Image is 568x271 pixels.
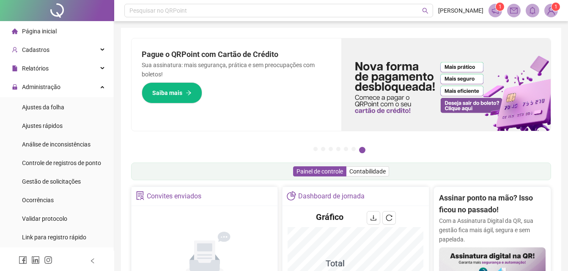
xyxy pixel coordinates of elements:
[22,197,54,203] span: Ocorrências
[142,60,331,79] p: Sua assinatura: mais segurança, prática e sem preocupações com boletos!
[329,147,333,151] button: 3
[298,189,365,203] div: Dashboard de jornada
[349,168,386,175] span: Contabilidade
[22,46,49,53] span: Cadastros
[22,160,101,166] span: Controle de registros de ponto
[321,147,325,151] button: 2
[22,141,91,148] span: Análise de inconsistências
[186,90,192,96] span: arrow-right
[90,258,96,264] span: left
[316,211,343,223] h4: Gráfico
[287,191,296,200] span: pie-chart
[313,147,318,151] button: 1
[12,28,18,34] span: home
[422,8,428,14] span: search
[545,4,557,17] img: 89704
[359,147,365,153] button: 7
[22,234,86,241] span: Link para registro rápido
[529,7,536,14] span: bell
[386,214,392,221] span: reload
[496,3,504,11] sup: 1
[336,147,340,151] button: 4
[344,147,348,151] button: 5
[296,168,343,175] span: Painel de controle
[31,256,40,264] span: linkedin
[499,4,502,10] span: 1
[22,65,49,72] span: Relatórios
[136,191,145,200] span: solution
[439,192,546,216] h2: Assinar ponto na mão? Isso ficou no passado!
[439,216,546,244] p: Com a Assinatura Digital da QR, sua gestão fica mais ágil, segura e sem papelada.
[22,122,63,129] span: Ajustes rápidos
[510,7,518,14] span: mail
[22,84,60,90] span: Administração
[44,256,52,264] span: instagram
[351,147,356,151] button: 6
[12,84,18,90] span: lock
[554,4,557,10] span: 1
[491,7,499,14] span: notification
[142,82,202,103] button: Saiba mais
[147,189,201,203] div: Convites enviados
[370,214,377,221] span: download
[19,256,27,264] span: facebook
[341,38,551,131] img: banner%2F096dab35-e1a4-4d07-87c2-cf089f3812bf.png
[22,28,57,35] span: Página inicial
[22,178,81,185] span: Gestão de solicitações
[438,6,483,15] span: [PERSON_NAME]
[12,47,18,53] span: user-add
[142,49,331,60] h2: Pague o QRPoint com Cartão de Crédito
[22,215,67,222] span: Validar protocolo
[552,3,560,11] sup: Atualize o seu contato no menu Meus Dados
[152,88,182,98] span: Saiba mais
[22,104,64,111] span: Ajustes da folha
[12,65,18,71] span: file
